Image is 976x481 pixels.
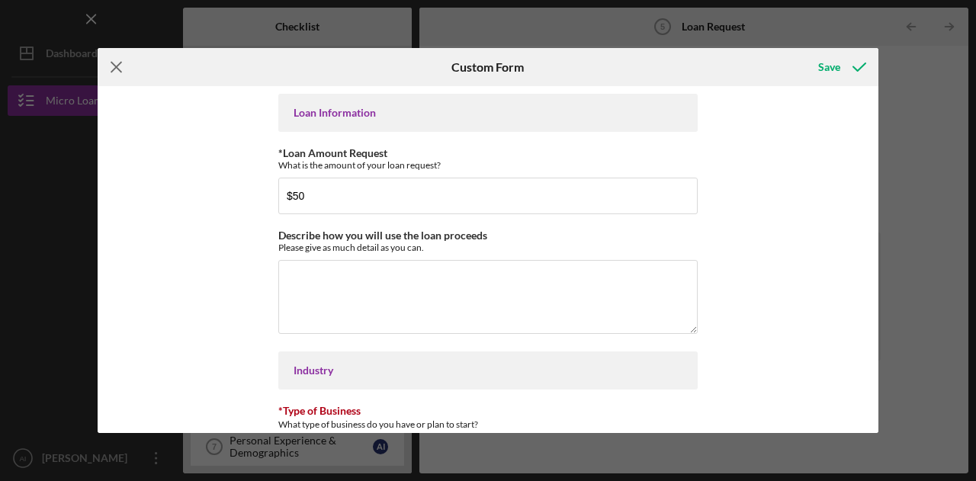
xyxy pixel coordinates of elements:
[278,242,698,253] div: Please give as much detail as you can.
[278,229,487,242] label: Describe how you will use the loan proceeds
[278,417,698,436] div: What type of business do you have or plan to start?
[278,405,698,417] div: *Type of Business
[294,107,682,119] div: Loan Information
[818,52,840,82] div: Save
[278,159,698,171] div: What is the amount of your loan request?
[803,52,878,82] button: Save
[451,60,524,74] h6: Custom Form
[294,364,682,377] div: Industry
[278,146,387,159] label: *Loan Amount Request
